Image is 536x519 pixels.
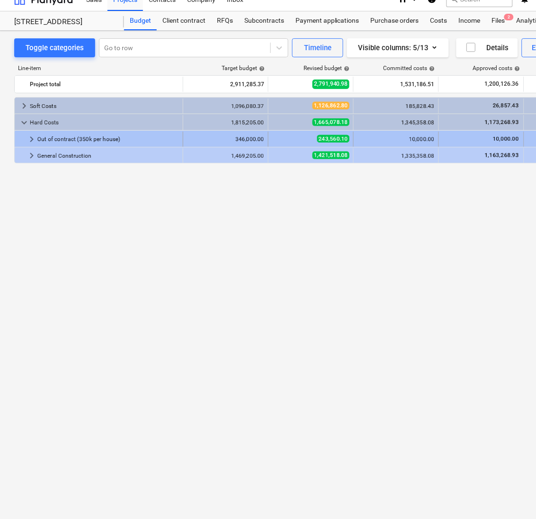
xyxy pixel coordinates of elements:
[304,65,350,72] div: Revised budget
[222,65,265,72] div: Target budget
[357,119,435,126] div: 1,345,358.08
[357,136,435,143] div: 10,000.00
[357,103,435,109] div: 185,828.43
[18,117,30,128] span: keyboard_arrow_down
[486,11,511,30] div: Files
[317,135,349,143] span: 243,560.10
[14,17,113,27] div: [STREET_ADDRESS]
[342,66,350,72] span: help
[26,134,37,145] span: keyboard_arrow_right
[157,11,211,30] a: Client contract
[211,11,239,30] a: RFQs
[428,66,435,72] span: help
[484,152,520,159] span: 1,163,268.93
[492,135,520,142] span: 10,000.00
[384,65,435,72] div: Committed costs
[18,100,30,112] span: keyboard_arrow_right
[313,102,349,109] span: 1,126,862.80
[504,14,514,20] span: 2
[124,11,157,30] a: Budget
[513,66,520,72] span: help
[290,11,365,30] a: Payment applications
[14,65,184,72] div: Line-item
[30,115,179,130] div: Hard Costs
[30,98,179,114] div: Soft Costs
[313,152,349,159] span: 1,421,518.08
[257,66,265,72] span: help
[453,11,486,30] a: Income
[313,80,349,89] span: 2,791,940.98
[37,132,179,147] div: Out of contract (350k per house)
[358,42,438,54] div: Visible columns : 5/13
[484,80,520,88] span: 1,200,126.36
[456,38,518,57] button: Details
[489,474,536,519] iframe: Chat Widget
[357,77,435,92] div: 1,531,186.51
[30,77,179,92] div: Project total
[26,42,84,54] div: Toggle categories
[484,119,520,125] span: 1,173,268.93
[14,38,95,57] button: Toggle categories
[313,118,349,126] span: 1,665,078.18
[365,11,425,30] a: Purchase orders
[187,77,264,92] div: 2,911,285.37
[425,11,453,30] a: Costs
[347,38,449,57] button: Visible columns:5/13
[465,42,509,54] div: Details
[187,136,264,143] div: 346,000.00
[486,11,511,30] a: Files2
[26,150,37,161] span: keyboard_arrow_right
[304,42,331,54] div: Timeline
[473,65,520,72] div: Approved costs
[187,119,264,126] div: 1,815,205.00
[187,152,264,159] div: 1,469,205.00
[292,38,343,57] button: Timeline
[492,102,520,109] span: 26,857.43
[357,152,435,159] div: 1,335,358.08
[37,148,179,163] div: General Construction
[187,103,264,109] div: 1,096,080.37
[239,11,290,30] a: Subcontracts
